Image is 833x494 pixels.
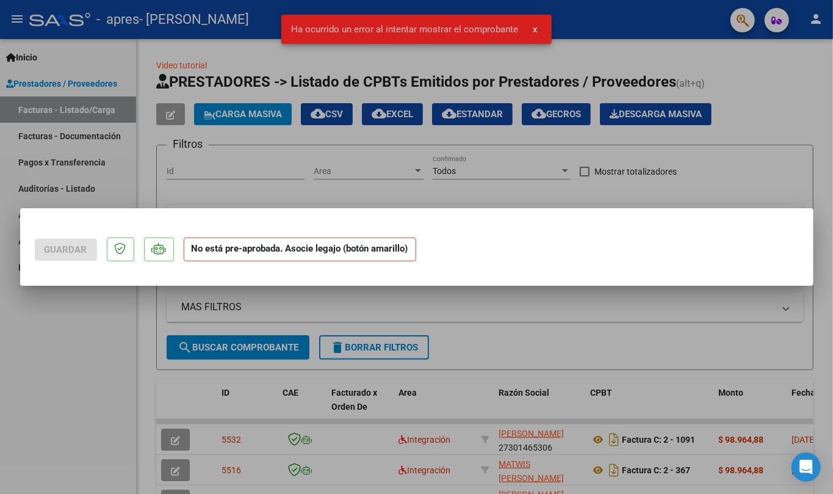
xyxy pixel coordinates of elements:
[35,239,97,261] button: Guardar
[792,452,821,482] div: Open Intercom Messenger
[291,23,518,35] span: Ha ocurrido un error al intentar mostrar el comprobante
[533,24,537,35] span: x
[45,244,87,255] span: Guardar
[184,238,416,261] strong: No está pre-aprobada. Asocie legajo (botón amarillo)
[523,18,547,40] button: x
